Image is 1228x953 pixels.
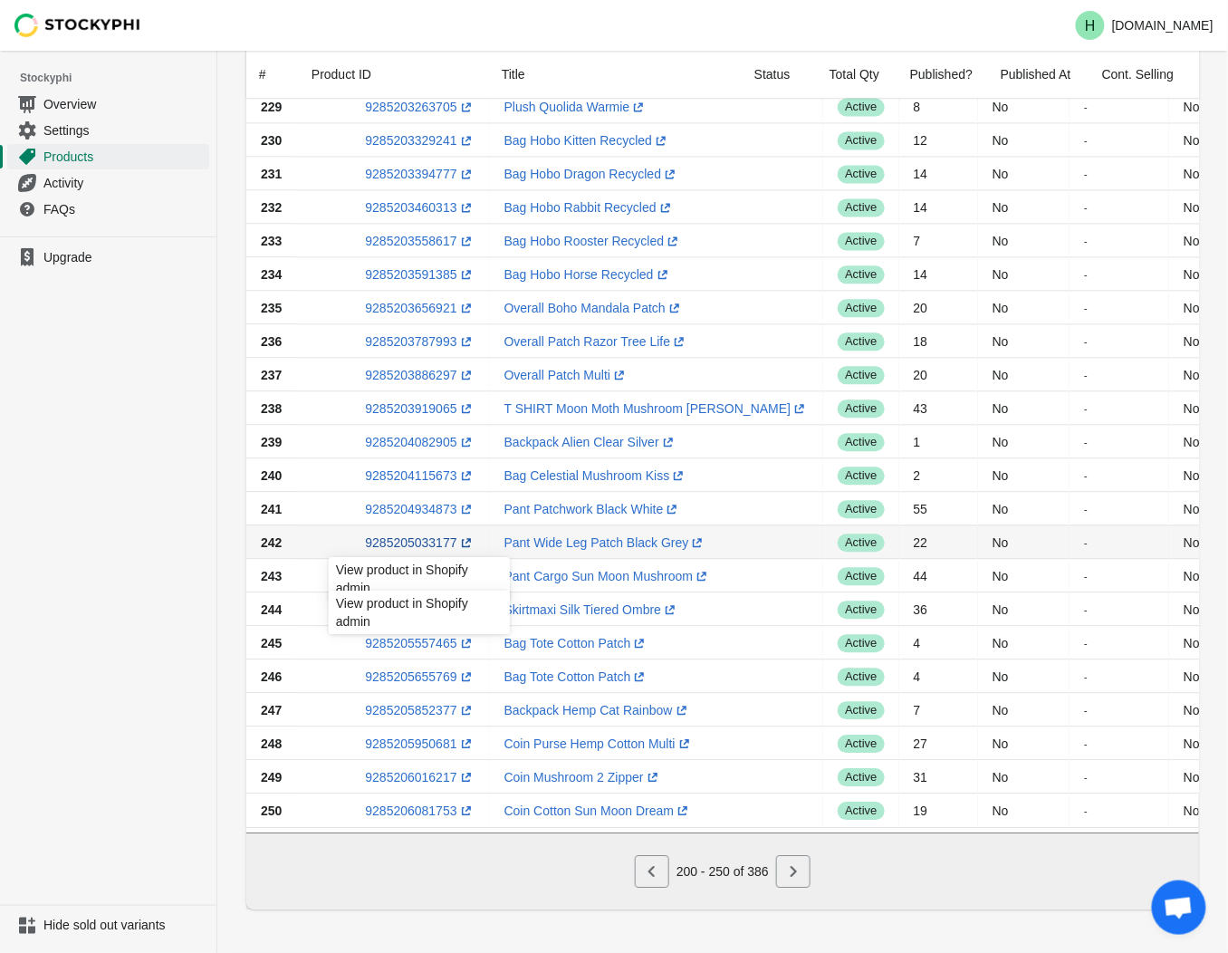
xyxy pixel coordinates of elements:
[504,502,682,516] a: Pant Patchwork Black White(opens a new window)
[504,435,677,449] a: Backpack Alien Clear Silver(opens a new window)
[504,770,662,785] a: Coin Mushroom 2 Zipper(opens a new window)
[978,492,1070,525] td: No
[899,794,978,827] td: 19
[1084,268,1088,280] small: -
[978,659,1070,693] td: No
[261,435,282,449] span: 239
[14,14,141,37] img: Stockyphi
[838,399,884,418] span: active
[1084,335,1088,347] small: -
[261,669,282,684] span: 246
[504,267,672,282] a: Bag Hobo Horse Recycled(opens a new window)
[899,358,978,391] td: 20
[635,848,811,888] nav: Pagination
[365,468,475,483] a: 9285204115673(opens a new window)
[838,601,884,619] span: active
[1085,18,1096,34] text: H
[7,245,209,270] a: Upgrade
[504,736,694,751] a: Coin Purse Hemp Cotton Multi(opens a new window)
[43,200,206,218] span: FAQs
[896,51,986,98] div: Published?
[365,669,475,684] a: 9285205655769(opens a new window)
[740,51,815,98] div: Status
[899,458,978,492] td: 2
[1084,235,1088,246] small: -
[1084,637,1088,649] small: -
[365,301,475,315] a: 9285203656921(opens a new window)
[7,91,209,117] a: Overview
[1084,369,1088,380] small: -
[504,569,712,583] a: Pant Cargo Sun Moon Mushroom(opens a new window)
[978,391,1070,425] td: No
[504,368,628,382] a: Overall Patch Multi(opens a new window)
[365,133,475,148] a: 9285203329241(opens a new window)
[978,525,1070,559] td: No
[899,559,978,592] td: 44
[365,770,475,785] a: 9285206016217(opens a new window)
[978,794,1070,827] td: No
[838,131,884,149] span: active
[1084,603,1088,615] small: -
[365,234,475,248] a: 9285203558617(opens a new window)
[1084,101,1088,112] small: -
[504,602,679,617] a: Skirtmaxi Silk Tiered Ombre(opens a new window)
[978,592,1070,626] td: No
[838,98,884,116] span: active
[1084,134,1088,146] small: -
[1084,201,1088,213] small: -
[1084,469,1088,481] small: -
[365,703,475,717] a: 9285205852377(opens a new window)
[838,768,884,786] span: active
[365,334,475,349] a: 9285203787993(opens a new window)
[815,51,896,98] div: Total Qty
[899,391,978,425] td: 43
[978,123,1070,157] td: No
[1152,881,1206,935] a: Open chat
[1084,168,1088,179] small: -
[838,802,884,820] span: active
[838,668,884,686] span: active
[838,701,884,719] span: active
[365,368,475,382] a: 9285203886297(opens a new window)
[1084,402,1088,414] small: -
[261,804,282,818] span: 250
[1084,436,1088,448] small: -
[838,534,884,552] span: active
[365,167,475,181] a: 9285203394777(opens a new window)
[259,65,268,83] div: #
[899,123,978,157] td: 12
[838,265,884,284] span: active
[504,334,689,349] a: Overall Patch Razor Tree Life(opens a new window)
[261,100,282,114] span: 229
[43,917,206,935] span: Hide sold out variants
[504,636,649,650] a: Bag Tote Cotton Patch(opens a new window)
[838,735,884,753] span: active
[504,167,680,181] a: Bag Hobo Dragon Recycled(opens a new window)
[43,95,206,113] span: Overview
[1112,18,1214,33] p: [DOMAIN_NAME]
[261,569,282,583] span: 243
[261,535,282,550] span: 242
[1076,11,1105,40] span: Avatar with initials H
[1088,51,1189,98] div: Cont. Selling
[899,190,978,224] td: 14
[20,69,216,87] span: Stockyphi
[7,143,209,169] a: Products
[838,366,884,384] span: active
[261,703,282,717] span: 247
[899,257,978,291] td: 14
[899,291,978,324] td: 20
[504,535,707,550] a: Pant Wide Leg Patch Black Grey(opens a new window)
[365,804,475,818] a: 9285206081753(opens a new window)
[899,425,978,458] td: 1
[261,167,282,181] span: 231
[365,736,475,751] a: 9285205950681(opens a new window)
[635,855,669,888] button: Previous
[978,693,1070,727] td: No
[838,299,884,317] span: active
[838,198,884,217] span: active
[978,324,1070,358] td: No
[261,401,282,416] span: 238
[261,468,282,483] span: 240
[297,51,487,98] div: Product ID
